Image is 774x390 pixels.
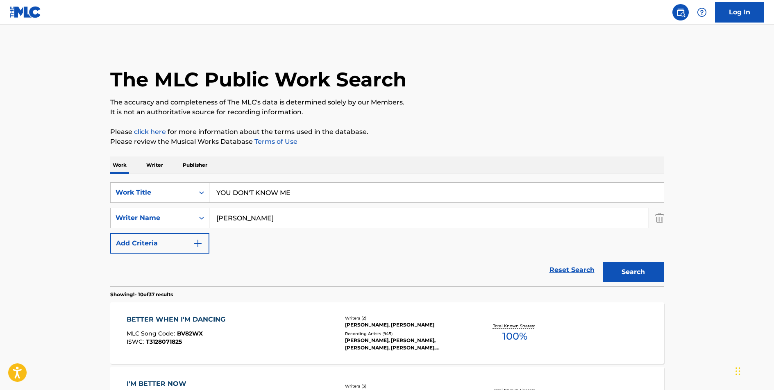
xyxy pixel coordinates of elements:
div: Recording Artists ( 945 ) [345,331,469,337]
p: Total Known Shares: [493,323,537,329]
form: Search Form [110,182,664,286]
p: Please for more information about the terms used in the database. [110,127,664,137]
a: Public Search [672,4,689,20]
img: search [676,7,685,17]
div: Help [694,4,710,20]
span: BV82WX [177,330,203,337]
p: Work [110,156,129,174]
img: Delete Criterion [655,208,664,228]
div: I'M BETTER NOW [127,379,200,389]
p: Showing 1 - 10 of 37 results [110,291,173,298]
a: Reset Search [545,261,599,279]
div: Work Title [116,188,189,197]
p: The accuracy and completeness of The MLC's data is determined solely by our Members. [110,97,664,107]
img: MLC Logo [10,6,41,18]
span: 100 % [502,329,527,344]
button: Add Criteria [110,233,209,254]
span: ISWC : [127,338,146,345]
a: Terms of Use [253,138,297,145]
div: [PERSON_NAME], [PERSON_NAME] [345,321,469,329]
div: Drag [735,359,740,383]
div: Writers ( 2 ) [345,315,469,321]
div: [PERSON_NAME], [PERSON_NAME], [PERSON_NAME], [PERSON_NAME], [PERSON_NAME], [PERSON_NAME], [PERSON... [345,337,469,351]
span: T3128071825 [146,338,182,345]
iframe: Chat Widget [733,351,774,390]
p: Publisher [180,156,210,174]
button: Search [603,262,664,282]
div: Writers ( 3 ) [345,383,469,389]
img: 9d2ae6d4665cec9f34b9.svg [193,238,203,248]
div: Writer Name [116,213,189,223]
div: BETTER WHEN I'M DANCING [127,315,229,324]
p: It is not an authoritative source for recording information. [110,107,664,117]
span: MLC Song Code : [127,330,177,337]
h1: The MLC Public Work Search [110,67,406,92]
img: help [697,7,707,17]
a: Log In [715,2,764,23]
a: click here [134,128,166,136]
a: BETTER WHEN I'M DANCINGMLC Song Code:BV82WXISWC:T3128071825Writers (2)[PERSON_NAME], [PERSON_NAME... [110,302,664,364]
p: Writer [144,156,166,174]
p: Please review the Musical Works Database [110,137,664,147]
